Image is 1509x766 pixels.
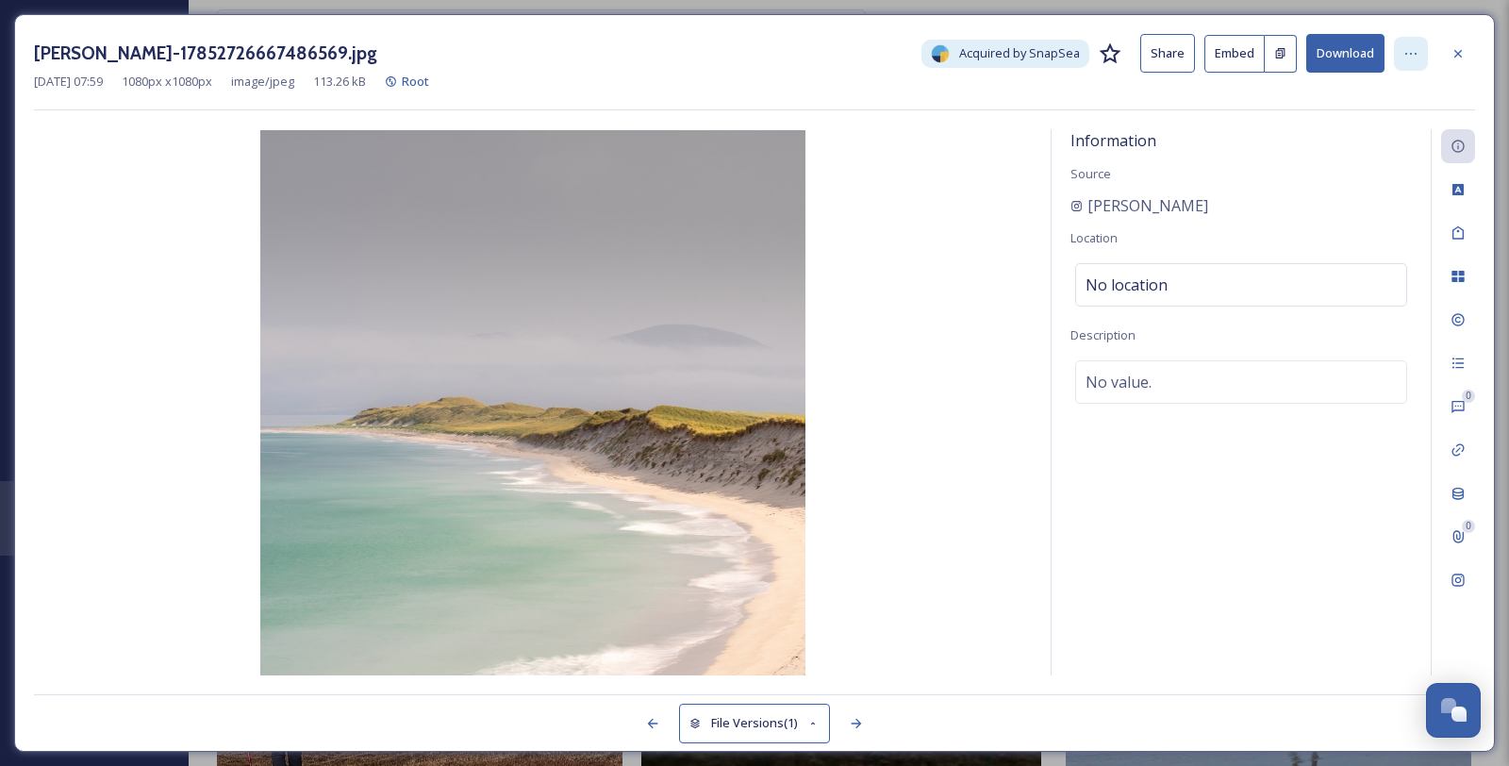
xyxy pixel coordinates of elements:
[1140,34,1195,73] button: Share
[1462,390,1475,403] div: 0
[1306,34,1385,73] button: Download
[1087,194,1208,217] span: [PERSON_NAME]
[1070,194,1208,217] a: [PERSON_NAME]
[959,44,1080,62] span: Acquired by SnapSea
[34,40,377,67] h3: [PERSON_NAME]-17852726667486569.jpg
[1086,274,1168,296] span: No location
[931,44,950,63] img: snapsea-logo.png
[122,73,212,91] span: 1080 px x 1080 px
[231,73,294,91] span: image/jpeg
[34,73,103,91] span: [DATE] 07:59
[1070,229,1118,246] span: Location
[1070,130,1156,151] span: Information
[402,73,429,90] span: Root
[1204,35,1265,73] button: Embed
[313,73,366,91] span: 113.26 kB
[1086,371,1152,393] span: No value.
[1070,165,1111,182] span: Source
[34,130,1032,675] img: keith_taylor_photography-17852726667486569.jpg
[1426,683,1481,738] button: Open Chat
[1070,326,1136,343] span: Description
[679,704,830,742] button: File Versions(1)
[1462,520,1475,533] div: 0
